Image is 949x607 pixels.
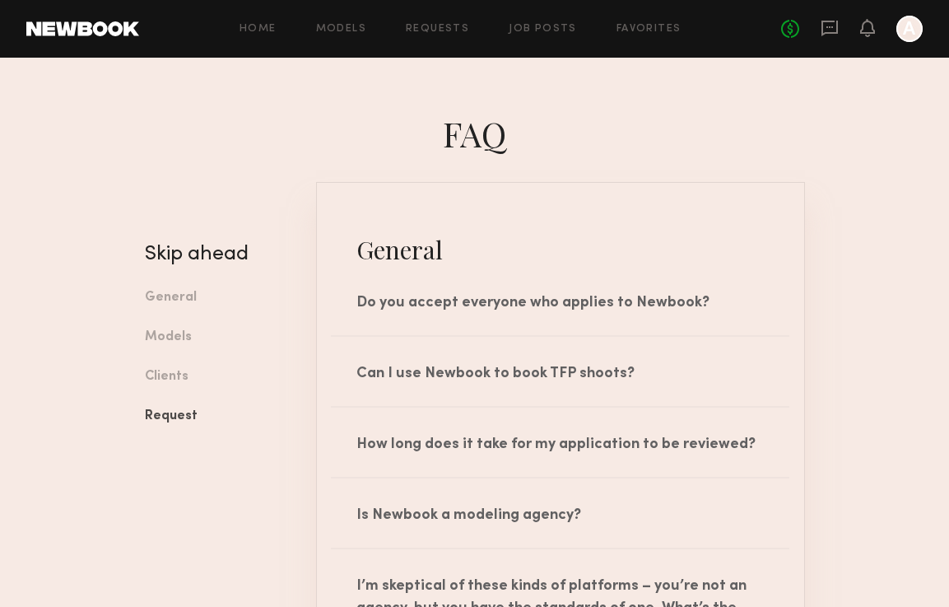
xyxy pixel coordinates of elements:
[145,318,291,357] a: Models
[316,24,366,35] a: Models
[240,24,277,35] a: Home
[145,357,291,397] a: Clients
[509,24,577,35] a: Job Posts
[145,245,291,264] h4: Skip ahead
[317,266,804,335] div: Do you accept everyone who applies to Newbook?
[145,278,291,318] a: General
[317,479,804,548] div: Is Newbook a modeling agency?
[145,397,291,437] a: Request
[896,16,923,42] a: A
[317,233,804,266] h4: General
[317,337,804,406] div: Can I use Newbook to book TFP shoots?
[616,24,682,35] a: Favorites
[317,408,804,477] div: How long does it take for my application to be reviewed?
[406,24,469,35] a: Requests
[133,111,817,156] h1: faq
